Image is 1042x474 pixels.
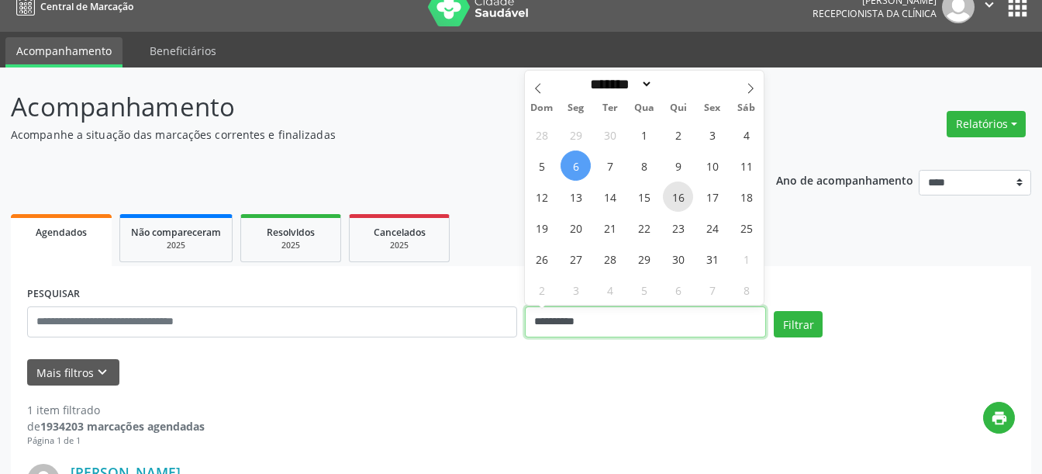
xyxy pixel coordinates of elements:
span: Outubro 22, 2025 [629,213,659,243]
p: Ano de acompanhamento [776,170,913,189]
span: Outubro 15, 2025 [629,182,659,212]
span: Outubro 1, 2025 [629,119,659,150]
span: Outubro 3, 2025 [697,119,727,150]
span: Cancelados [374,226,426,239]
span: Dom [525,103,559,113]
a: Acompanhamento [5,37,122,67]
span: Outubro 9, 2025 [663,151,693,181]
span: Outubro 19, 2025 [526,213,557,243]
p: Acompanhe a situação das marcações correntes e finalizadas [11,126,725,143]
input: Year [653,76,704,92]
span: Sáb [730,103,764,113]
span: Novembro 6, 2025 [663,275,693,305]
button: Mais filtroskeyboard_arrow_down [27,359,119,386]
span: Outubro 2, 2025 [663,119,693,150]
span: Ter [593,103,627,113]
span: Outubro 16, 2025 [663,182,693,212]
div: 2025 [361,240,438,251]
p: Acompanhamento [11,88,725,126]
span: Outubro 13, 2025 [561,182,591,212]
span: Outubro 20, 2025 [561,213,591,243]
span: Outubro 25, 2025 [731,213,761,243]
span: Outubro 27, 2025 [561,244,591,274]
span: Qui [661,103,695,113]
span: Setembro 28, 2025 [526,119,557,150]
span: Setembro 29, 2025 [561,119,591,150]
span: Outubro 24, 2025 [697,213,727,243]
span: Outubro 11, 2025 [731,151,761,181]
select: Month [585,76,653,92]
span: Outubro 28, 2025 [595,244,625,274]
i: keyboard_arrow_down [94,364,111,381]
span: Não compareceram [131,226,221,239]
span: Outubro 26, 2025 [526,244,557,274]
span: Outubro 5, 2025 [526,151,557,181]
div: 1 item filtrado [27,402,205,418]
span: Resolvidos [267,226,315,239]
div: Página 1 de 1 [27,434,205,448]
span: Outubro 14, 2025 [595,182,625,212]
span: Novembro 7, 2025 [697,275,727,305]
label: PESQUISAR [27,282,80,306]
i: print [991,410,1008,427]
span: Outubro 6, 2025 [561,151,591,181]
span: Novembro 8, 2025 [731,275,761,305]
span: Novembro 2, 2025 [526,275,557,305]
span: Outubro 21, 2025 [595,213,625,243]
div: 2025 [252,240,330,251]
span: Outubro 4, 2025 [731,119,761,150]
span: Outubro 8, 2025 [629,151,659,181]
span: Novembro 1, 2025 [731,244,761,274]
span: Outubro 12, 2025 [526,182,557,212]
span: Outubro 29, 2025 [629,244,659,274]
strong: 1934203 marcações agendadas [40,419,205,434]
span: Outubro 7, 2025 [595,151,625,181]
span: Outubro 31, 2025 [697,244,727,274]
span: Seg [559,103,593,113]
span: Novembro 4, 2025 [595,275,625,305]
span: Outubro 23, 2025 [663,213,693,243]
span: Setembro 30, 2025 [595,119,625,150]
button: Relatórios [947,111,1026,137]
span: Qua [627,103,661,113]
button: Filtrar [774,311,823,337]
span: Outubro 17, 2025 [697,182,727,212]
div: de [27,418,205,434]
span: Agendados [36,226,87,239]
span: Recepcionista da clínica [813,7,937,20]
a: Beneficiários [139,37,227,64]
span: Novembro 3, 2025 [561,275,591,305]
span: Outubro 30, 2025 [663,244,693,274]
span: Outubro 10, 2025 [697,151,727,181]
div: 2025 [131,240,221,251]
span: Sex [695,103,730,113]
button: print [983,402,1015,434]
span: Novembro 5, 2025 [629,275,659,305]
span: Outubro 18, 2025 [731,182,761,212]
